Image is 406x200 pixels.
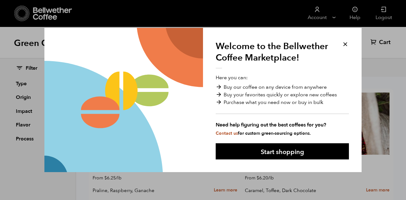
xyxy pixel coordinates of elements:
[216,130,238,136] a: Contact us
[216,130,311,136] small: for custom green-sourcing options.
[216,74,349,137] p: Here you can:
[216,83,349,91] li: Buy our coffee on any device from anywhere
[216,99,349,106] li: Purchase what you need now or buy in bulk
[216,91,349,99] li: Buy your favorites quickly or explore new coffees
[216,41,333,68] h1: Welcome to the Bellwether Coffee Marketplace!
[216,121,349,129] strong: Need help figuring out the best coffees for you?
[216,143,349,159] button: Start shopping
